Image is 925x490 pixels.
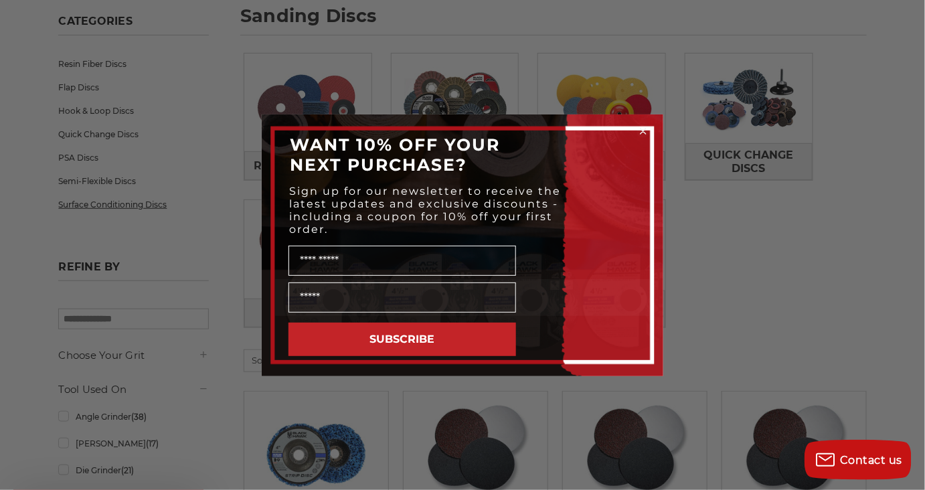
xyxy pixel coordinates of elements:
button: Contact us [805,440,912,480]
button: Close dialog [637,125,650,138]
input: Email [288,282,516,313]
button: SUBSCRIBE [288,323,516,356]
span: Contact us [841,454,903,467]
span: WANT 10% OFF YOUR NEXT PURCHASE? [290,135,500,175]
span: Sign up for our newsletter to receive the latest updates and exclusive discounts - including a co... [289,185,561,236]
